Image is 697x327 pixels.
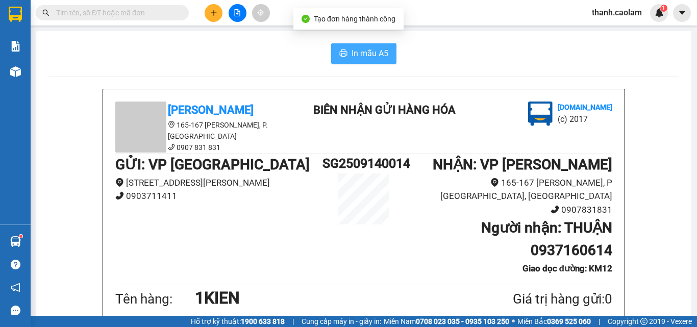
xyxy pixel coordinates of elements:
[352,47,388,60] span: In mẫu A5
[115,191,124,200] span: phone
[640,318,648,325] span: copyright
[339,49,347,59] span: printer
[433,156,612,173] b: NHẬN : VP [PERSON_NAME]
[313,104,456,116] b: BIÊN NHẬN GỬI HÀNG HÓA
[522,263,612,273] b: Giao dọc đường: KM12
[405,203,612,217] li: 0907831831
[405,176,612,203] li: 165-167 [PERSON_NAME], P [GEOGRAPHIC_DATA], [GEOGRAPHIC_DATA]
[115,178,124,187] span: environment
[660,5,667,12] sup: 1
[558,113,612,125] li: (c) 2017
[115,189,322,203] li: 0903711411
[115,289,195,310] div: Tên hàng:
[490,178,499,187] span: environment
[191,316,285,327] span: Hỗ trợ kỹ thuật:
[512,319,515,323] span: ⚪️
[584,6,650,19] span: thanh.caolam
[252,4,270,22] button: aim
[528,102,553,126] img: logo.jpg
[42,9,49,16] span: search
[19,235,22,238] sup: 1
[314,15,395,23] span: Tạo đơn hàng thành công
[111,13,135,37] img: logo.jpg
[302,15,310,23] span: check-circle
[115,156,310,173] b: GỬI : VP [GEOGRAPHIC_DATA]
[168,143,175,150] span: phone
[463,289,612,310] div: Giá trị hàng gửi: 0
[257,9,264,16] span: aim
[195,285,463,311] h1: 1KIEN
[331,43,396,64] button: printerIn mẫu A5
[551,205,559,214] span: phone
[655,8,664,17] img: icon-new-feature
[115,142,299,153] li: 0907 831 831
[86,39,140,47] b: [DOMAIN_NAME]
[673,4,691,22] button: caret-down
[168,121,175,128] span: environment
[13,66,58,114] b: [PERSON_NAME]
[416,317,509,325] strong: 0708 023 035 - 0935 103 250
[86,48,140,61] li: (c) 2017
[481,219,612,259] b: Người nhận : THUẬN 0937160614
[11,260,20,269] span: question-circle
[66,15,98,98] b: BIÊN NHẬN GỬI HÀNG HÓA
[322,154,405,173] h1: SG2509140014
[11,306,20,315] span: message
[11,283,20,292] span: notification
[10,41,21,52] img: solution-icon
[115,176,322,190] li: [STREET_ADDRESS][PERSON_NAME]
[384,316,509,327] span: Miền Nam
[229,4,246,22] button: file-add
[115,119,299,142] li: 165-167 [PERSON_NAME], P. [GEOGRAPHIC_DATA]
[210,9,217,16] span: plus
[168,104,254,116] b: [PERSON_NAME]
[205,4,222,22] button: plus
[599,316,600,327] span: |
[56,7,177,18] input: Tìm tên, số ĐT hoặc mã đơn
[517,316,591,327] span: Miền Bắc
[547,317,591,325] strong: 0369 525 060
[302,316,381,327] span: Cung cấp máy in - giấy in:
[558,103,612,111] b: [DOMAIN_NAME]
[9,7,22,22] img: logo-vxr
[234,9,241,16] span: file-add
[10,236,21,247] img: warehouse-icon
[10,66,21,77] img: warehouse-icon
[662,5,665,12] span: 1
[241,317,285,325] strong: 1900 633 818
[678,8,687,17] span: caret-down
[292,316,294,327] span: |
